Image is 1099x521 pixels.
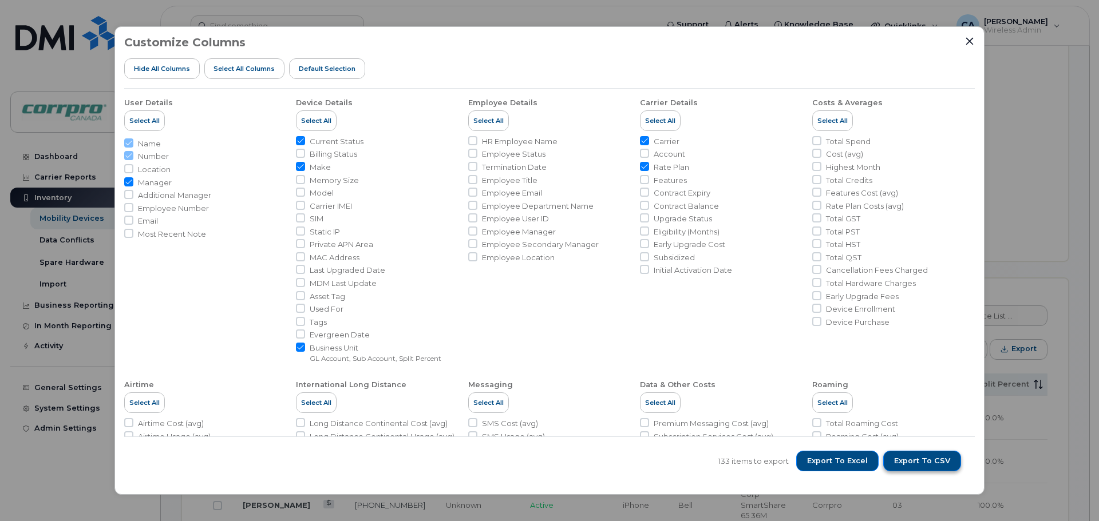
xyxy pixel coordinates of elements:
span: SMS Usage (avg) [482,431,545,442]
span: Premium Messaging Cost (avg) [654,418,769,429]
div: User Details [124,98,173,108]
span: Select All [645,398,675,407]
span: Select All [129,398,160,407]
div: Roaming [812,380,848,390]
span: Initial Activation Date [654,265,732,276]
span: Termination Date [482,162,547,173]
span: Total PST [826,226,860,237]
span: Contract Expiry [654,188,710,198]
span: Features Cost (avg) [826,188,898,198]
button: Hide All Columns [124,58,200,79]
span: Memory Size [310,175,359,186]
span: Long Distance Continental Usage (avg) [310,431,454,442]
button: Select All [468,110,509,131]
button: Select All [468,392,509,413]
button: Select All [812,110,853,131]
span: Export to CSV [894,456,950,466]
span: Select All [473,116,504,125]
span: Account [654,149,685,160]
span: HR Employee Name [482,136,558,147]
span: Select All [645,116,675,125]
button: Select All [296,110,337,131]
span: SIM [310,213,323,224]
span: Manager [138,177,172,188]
span: Total Spend [826,136,871,147]
span: Long Distance Continental Cost (avg) [310,418,448,429]
button: Export to CSV [883,451,961,471]
span: Employee Manager [482,226,556,237]
span: Rate Plan [654,162,689,173]
span: Last Upgraded Date [310,265,385,276]
div: Costs & Averages [812,98,883,108]
span: Cost (avg) [826,149,863,160]
span: Tags [310,317,327,328]
span: Most Recent Note [138,229,206,240]
span: Features [654,175,687,186]
span: MDM Last Update [310,278,377,289]
span: Make [310,162,331,173]
span: Rate Plan Costs (avg) [826,201,904,212]
span: MAC Address [310,252,359,263]
button: Select All [640,110,681,131]
button: Select All [296,392,337,413]
span: Select all Columns [214,64,275,73]
span: Device Enrollment [826,304,895,315]
span: Evergreen Date [310,329,370,340]
div: Device Details [296,98,353,108]
span: Airtime Cost (avg) [138,418,204,429]
span: Total Roaming Cost [826,418,898,429]
button: Select All [640,392,681,413]
span: Carrier IMEI [310,201,352,212]
span: Employee Status [482,149,545,160]
span: Hide All Columns [134,64,190,73]
span: Eligibility (Months) [654,226,720,237]
button: Select All [124,110,165,131]
span: Business Unit [310,343,441,353]
div: Data & Other Costs [640,380,715,390]
span: Highest Month [826,162,880,173]
span: Name [138,138,161,149]
div: Messaging [468,380,513,390]
span: Device Purchase [826,317,890,328]
span: Airtime Usage (avg) [138,431,211,442]
span: Email [138,216,158,226]
span: Employee Secondary Manager [482,239,599,250]
span: Employee User ID [482,213,549,224]
span: Employee Number [138,203,209,214]
span: Select All [817,398,848,407]
span: Carrier [654,136,679,147]
span: Private APN Area [310,239,373,250]
span: Early Upgrade Fees [826,291,899,302]
div: International Long Distance [296,380,406,390]
span: Export to Excel [807,456,868,466]
span: Subsidized [654,252,695,263]
button: Default Selection [289,58,365,79]
span: Total HST [826,239,860,250]
span: Current Status [310,136,363,147]
span: SMS Cost (avg) [482,418,538,429]
span: Contract Balance [654,201,719,212]
span: Employee Department Name [482,201,594,212]
span: Select All [301,398,331,407]
div: Airtime [124,380,154,390]
button: Select all Columns [204,58,285,79]
span: Select All [301,116,331,125]
span: Subscription Services Cost (avg) [654,431,773,442]
span: Billing Status [310,149,357,160]
span: Used For [310,304,343,315]
span: Total QST [826,252,861,263]
span: 133 items to export [718,456,789,467]
h3: Customize Columns [124,36,246,49]
span: Total GST [826,213,860,224]
span: Employee Title [482,175,537,186]
div: Employee Details [468,98,537,108]
span: Select All [817,116,848,125]
span: Employee Location [482,252,555,263]
span: Select All [129,116,160,125]
span: Upgrade Status [654,213,712,224]
small: GL Account, Sub Account, Split Percent [310,354,441,363]
button: Export to Excel [796,451,879,471]
span: Early Upgrade Cost [654,239,725,250]
button: Close [964,36,975,46]
span: Total Hardware Charges [826,278,916,289]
